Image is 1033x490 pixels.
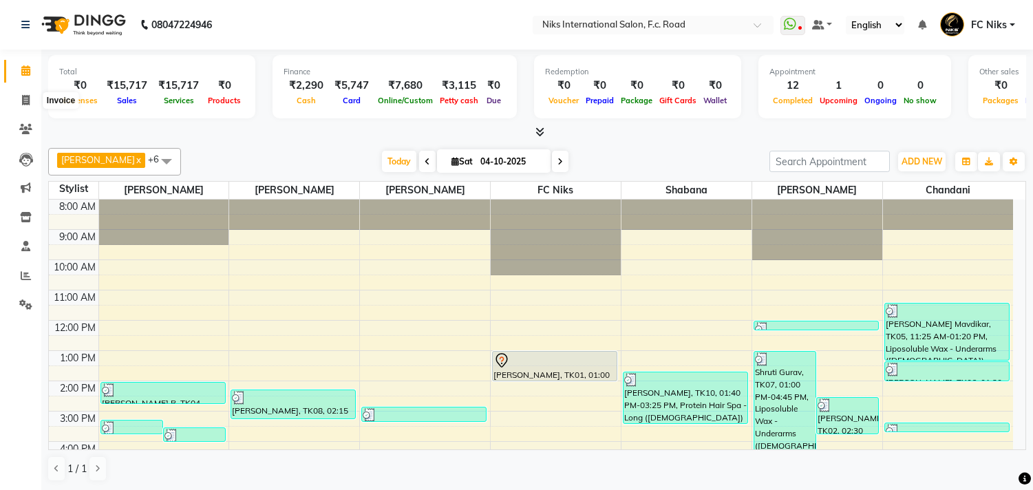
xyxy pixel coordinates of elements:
span: Cash [293,96,319,105]
span: Upcoming [816,96,861,105]
div: ₹0 [979,78,1022,94]
div: Redemption [545,66,730,78]
div: 3:00 PM [57,412,98,426]
div: 2:00 PM [57,381,98,396]
span: Online/Custom [374,96,436,105]
div: ₹0 [204,78,244,94]
div: 12 [769,78,816,94]
div: ₹2,290 [284,78,329,94]
div: 1 [816,78,861,94]
span: Gift Cards [656,96,700,105]
div: ₹0 [482,78,506,94]
span: Petty cash [436,96,482,105]
span: Services [160,96,198,105]
div: [PERSON_NAME], TK08, 03:15 PM-03:45 PM, Haircut - Basic Haicut ([DEMOGRAPHIC_DATA]) (₹399) [101,420,162,434]
div: Finance [284,66,506,78]
b: 08047224946 [151,6,212,44]
div: 9:00 AM [56,230,98,244]
img: FC Niks [940,12,964,36]
div: 1:00 PM [57,351,98,365]
div: 4:00 PM [57,442,98,456]
div: [PERSON_NAME], TK06, 01:20 PM-02:00 PM, Threading - Eyebrows ([DEMOGRAPHIC_DATA]) (₹60),Threading... [885,362,1010,381]
div: ₹0 [582,78,617,94]
div: [PERSON_NAME] Mavdikar, TK05, 11:25 AM-01:20 PM, Liposoluble Wax - Underarms ([DEMOGRAPHIC_DATA])... [885,303,1010,360]
div: [PERSON_NAME], TK09, 02:50 PM-03:20 PM, Styling - Blow Dry With Wash (Medium) ([DEMOGRAPHIC_DATA]... [362,407,486,421]
span: Today [382,151,416,172]
div: ₹15,717 [153,78,204,94]
div: 0 [900,78,940,94]
div: ₹7,680 [374,78,436,94]
span: Sales [114,96,140,105]
div: [PERSON_NAME], TK02, 03:30 PM-04:00 PM, Haircut - Girls (Upto 10 Years) With Wash ([DEMOGRAPHIC_D... [164,428,225,441]
div: Stylist [49,182,98,196]
span: 1 / 1 [67,462,87,476]
span: +6 [148,153,169,164]
div: [PERSON_NAME], TK02, 02:30 PM-03:45 PM, Clean Ups - 03+ Clean Up ([DEMOGRAPHIC_DATA]),Liposoluble... [817,398,878,434]
div: ₹5,747 [329,78,374,94]
span: No show [900,96,940,105]
div: [PERSON_NAME], TK08, 02:15 PM-03:15 PM, Haircut - Basic Haicut ([DEMOGRAPHIC_DATA]) (₹399),[PERSO... [231,390,355,418]
span: Card [339,96,364,105]
div: Invoice [43,92,78,109]
input: Search Appointment [769,151,890,172]
span: Completed [769,96,816,105]
span: [PERSON_NAME] [752,182,882,199]
a: x [135,154,141,165]
input: 2025-10-04 [476,151,545,172]
div: 12:00 PM [52,321,98,335]
span: Voucher [545,96,582,105]
img: logo [35,6,129,44]
span: ADD NEW [902,156,942,167]
span: Packages [979,96,1022,105]
button: ADD NEW [898,152,946,171]
span: Shabana [621,182,752,199]
span: Prepaid [582,96,617,105]
div: ₹0 [545,78,582,94]
div: [PERSON_NAME], TK01, 01:00 PM-02:00 PM, Protein Hair Spa - Medium ([DEMOGRAPHIC_DATA]) [493,352,617,381]
span: Due [483,96,504,105]
span: [PERSON_NAME] [99,182,229,199]
div: Anupama, TK03, 12:00 PM-12:15 PM, Threading - Eyebrows ([DEMOGRAPHIC_DATA]) [754,321,878,330]
div: Appointment [769,66,940,78]
div: ₹0 [700,78,730,94]
div: 0 [861,78,900,94]
div: 8:00 AM [56,200,98,214]
div: ₹0 [656,78,700,94]
div: [PERSON_NAME] R, TK04, 02:00 PM-02:45 PM, Haircut - Creative Haircut (Wash & Blowdry Complimentar... [101,383,225,403]
span: FC Niks [971,18,1007,32]
span: Package [617,96,656,105]
span: Chandani [883,182,1013,199]
div: ₹3,115 [436,78,482,94]
div: [PERSON_NAME], TK09, 03:20 PM-03:35 PM, Threading - Eyebrows ([DEMOGRAPHIC_DATA]) (₹60) [885,423,1010,432]
div: ₹15,717 [101,78,153,94]
span: Products [204,96,244,105]
span: FC Niks [491,182,621,199]
div: 11:00 AM [51,290,98,305]
span: [PERSON_NAME] [61,154,135,165]
div: Shruti Gurav, TK07, 01:00 PM-04:45 PM, Liposoluble Wax - Underarms ([DEMOGRAPHIC_DATA]),Liposolub... [754,352,816,464]
span: Sat [448,156,476,167]
span: Ongoing [861,96,900,105]
div: [PERSON_NAME], TK10, 01:40 PM-03:25 PM, Protein Hair Spa - Long ([DEMOGRAPHIC_DATA]) (₹2499),Hair... [624,372,747,423]
span: Wallet [700,96,730,105]
div: ₹0 [59,78,101,94]
span: [PERSON_NAME] [229,182,359,199]
div: ₹0 [617,78,656,94]
span: [PERSON_NAME] [360,182,490,199]
div: 10:00 AM [51,260,98,275]
div: Total [59,66,244,78]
